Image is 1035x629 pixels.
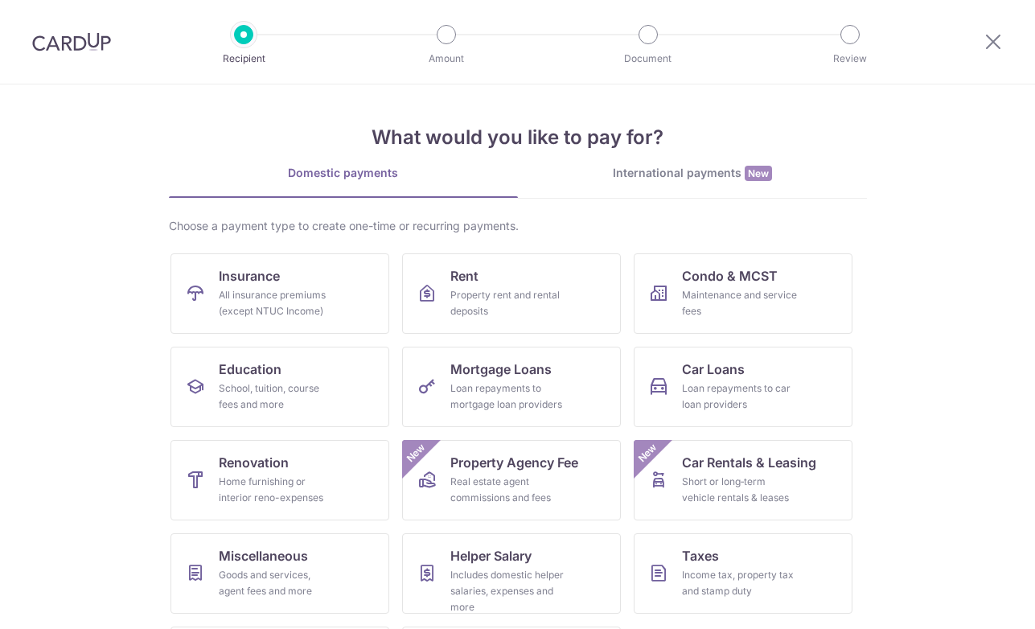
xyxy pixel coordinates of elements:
a: Mortgage LoansLoan repayments to mortgage loan providers [402,347,621,427]
span: Insurance [219,266,280,286]
span: Helper Salary [450,546,532,565]
div: Income tax, property tax and stamp duty [682,567,798,599]
div: Choose a payment type to create one-time or recurring payments. [169,218,867,234]
div: Goods and services, agent fees and more [219,567,335,599]
span: Car Rentals & Leasing [682,453,816,472]
span: Taxes [682,546,719,565]
span: New [745,166,772,181]
span: Car Loans [682,360,745,379]
span: Condo & MCST [682,266,778,286]
div: Property rent and rental deposits [450,287,566,319]
span: Miscellaneous [219,546,308,565]
a: Property Agency FeeReal estate agent commissions and feesNew [402,440,621,520]
span: New [634,440,660,467]
div: Maintenance and service fees [682,287,798,319]
p: Document [589,51,708,67]
p: Recipient [184,51,303,67]
div: Short or long‑term vehicle rentals & leases [682,474,798,506]
div: Includes domestic helper salaries, expenses and more [450,567,566,615]
a: Car Rentals & LeasingShort or long‑term vehicle rentals & leasesNew [634,440,852,520]
div: All insurance premiums (except NTUC Income) [219,287,335,319]
span: New [402,440,429,467]
div: Domestic payments [169,165,518,181]
div: Loan repayments to car loan providers [682,380,798,413]
h4: What would you like to pay for? [169,123,867,152]
img: CardUp [32,32,111,51]
a: Helper SalaryIncludes domestic helper salaries, expenses and more [402,533,621,614]
span: Mortgage Loans [450,360,552,379]
div: International payments [518,165,867,182]
span: Property Agency Fee [450,453,578,472]
a: RenovationHome furnishing or interior reno-expenses [170,440,389,520]
a: MiscellaneousGoods and services, agent fees and more [170,533,389,614]
a: Car LoansLoan repayments to car loan providers [634,347,852,427]
div: Home furnishing or interior reno-expenses [219,474,335,506]
div: Real estate agent commissions and fees [450,474,566,506]
a: EducationSchool, tuition, course fees and more [170,347,389,427]
div: School, tuition, course fees and more [219,380,335,413]
a: Condo & MCSTMaintenance and service fees [634,253,852,334]
a: InsuranceAll insurance premiums (except NTUC Income) [170,253,389,334]
span: Rent [450,266,478,286]
span: Renovation [219,453,289,472]
p: Amount [387,51,506,67]
a: TaxesIncome tax, property tax and stamp duty [634,533,852,614]
div: Loan repayments to mortgage loan providers [450,380,566,413]
p: Review [791,51,910,67]
a: RentProperty rent and rental deposits [402,253,621,334]
span: Education [219,360,281,379]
